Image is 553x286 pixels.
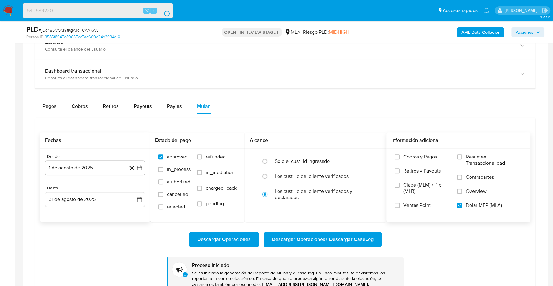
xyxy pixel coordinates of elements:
span: Riesgo PLD: [303,29,349,36]
span: Accesos rápidos [443,7,478,14]
span: s [153,8,154,13]
b: PLD [26,24,39,34]
span: # jGcfI85M9MYtKgATcFCAAKWJ [39,27,99,33]
p: stefania.bordes@mercadolibre.com [504,8,540,13]
button: Acciones [511,27,544,37]
span: MIDHIGH [329,28,349,36]
span: 3.163.0 [540,15,550,20]
b: AML Data Collector [461,27,500,37]
a: Notificaciones [484,8,489,13]
b: Person ID [26,34,43,40]
input: Buscar usuario o caso... [23,7,173,15]
button: AML Data Collector [457,27,504,37]
a: Salir [542,7,548,14]
button: search-icon [158,6,170,15]
span: Acciones [516,27,534,37]
span: ⌥ [144,8,149,13]
div: MLA [284,29,300,36]
a: 3585f8647e89035cc7ae660e24b3034e [45,34,120,40]
p: OPEN - IN REVIEW STAGE II [222,28,282,37]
